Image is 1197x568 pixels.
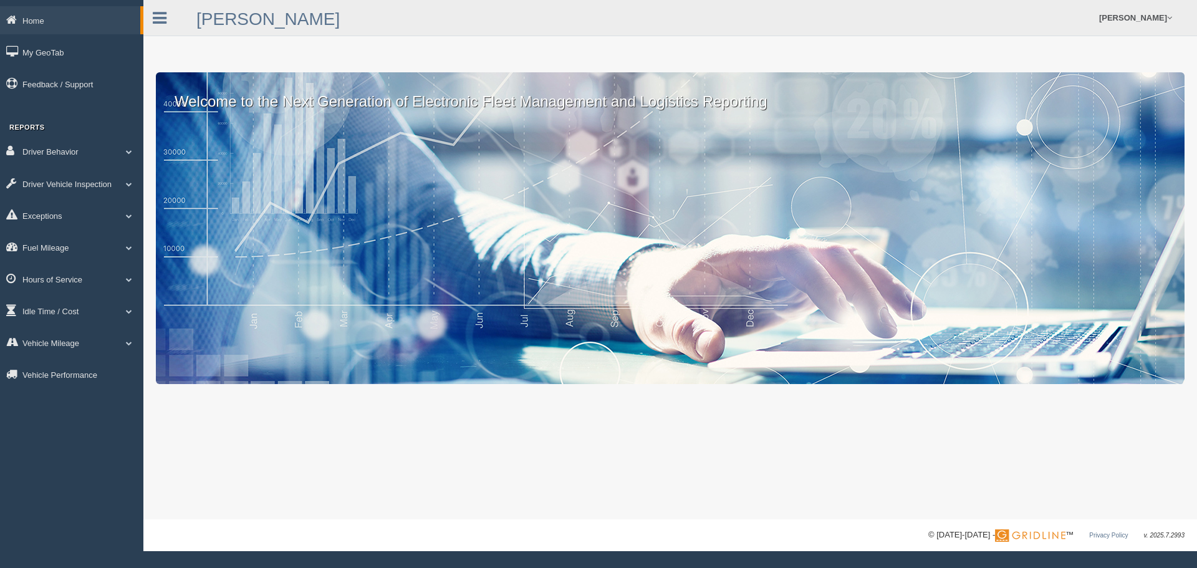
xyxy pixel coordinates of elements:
[928,529,1185,542] div: © [DATE]-[DATE] - ™
[196,9,340,29] a: [PERSON_NAME]
[1089,532,1128,539] a: Privacy Policy
[995,529,1065,542] img: Gridline
[1144,532,1185,539] span: v. 2025.7.2993
[156,72,1185,112] p: Welcome to the Next Generation of Electronic Fleet Management and Logistics Reporting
